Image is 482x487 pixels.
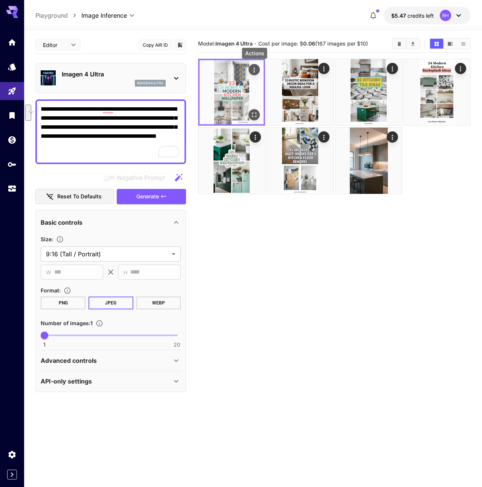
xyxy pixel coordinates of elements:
[41,372,181,390] div: API-only settings
[404,59,470,125] img: 2Q==
[429,38,471,49] div: Show images in grid viewShow images in video viewShow images in list view
[8,135,17,145] div: Wallet
[93,320,106,327] button: Specify how many images to generate in a single request. Each image generation will be charged se...
[53,236,67,243] button: Adjust the dimensions of the generated image by specifying its width and height in pixels, or sel...
[41,320,93,326] span: Number of images : 1
[88,297,133,309] button: JPEG
[124,268,127,277] span: H
[318,131,329,143] div: Actions
[406,39,419,49] button: Download All
[62,70,166,79] p: Imagen 4 Ultra
[455,63,467,74] div: Actions
[136,297,181,309] button: WEBP
[117,173,165,182] span: Negative Prompt
[177,40,183,49] button: Add to library
[102,173,171,182] span: Negative prompts are not compatible with the selected model.
[41,213,181,231] div: Basic controls
[41,218,82,227] p: Basic controls
[117,189,186,204] button: Generate
[139,40,172,50] button: Copy AIR ID
[336,59,402,125] img: 9k=
[136,192,159,201] span: Generate
[391,12,407,19] span: $5.47
[215,40,253,47] b: Imagen 4 Ultra
[43,41,66,49] span: Editor
[41,377,92,386] p: API-only settings
[35,11,68,20] a: Playground
[391,12,434,20] div: $5.46704
[8,111,17,120] div: Library
[174,341,180,349] span: 20
[384,7,471,24] button: $5.46704RH
[249,109,260,120] div: Open in fullscreen
[41,236,53,242] span: Size :
[8,38,17,47] div: Home
[46,250,169,259] span: 9:16 (Tall / Portrait)
[41,105,181,159] textarea: To enrich screen reader interactions, please activate Accessibility in Grammarly extension settings
[41,287,61,294] span: Format :
[336,128,402,194] img: 9k=
[8,62,17,72] div: Models
[318,63,329,74] div: Actions
[250,131,261,143] div: Actions
[35,189,114,204] button: Reset to defaults
[242,48,267,59] div: Actions
[249,64,260,75] div: Actions
[393,39,406,49] button: Clear Images
[440,10,451,21] div: RH
[81,11,127,20] span: Image Inference
[303,40,315,47] b: 0.06
[255,39,256,48] p: ·
[198,40,253,47] span: Model:
[43,341,46,349] span: 1
[387,131,398,143] div: Actions
[46,268,51,277] span: W
[457,39,470,49] button: Show images in list view
[8,87,17,96] div: Playground
[430,39,443,49] button: Show images in grid view
[392,38,420,49] div: Clear ImagesDownload All
[8,160,17,169] div: API Keys
[8,450,17,459] div: Settings
[41,67,181,90] div: Imagen 4 Ultraimagen4ultra
[41,352,181,370] div: Advanced controls
[444,39,457,49] button: Show images in video view
[258,40,368,47] span: Cost per image: $ (167 images per $10)
[41,297,85,309] button: PNG
[137,81,163,86] p: imagen4ultra
[41,356,97,365] p: Advanced controls
[61,287,74,294] button: Choose the file format for the output image.
[8,182,17,192] div: Usage
[200,60,264,124] img: 2Q==
[198,128,265,194] img: 2Q==
[35,11,81,20] nav: breadcrumb
[387,63,398,74] div: Actions
[407,12,434,19] span: credits left
[7,470,17,479] button: Expand sidebar
[267,128,333,194] img: 2Q==
[267,59,333,125] img: Z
